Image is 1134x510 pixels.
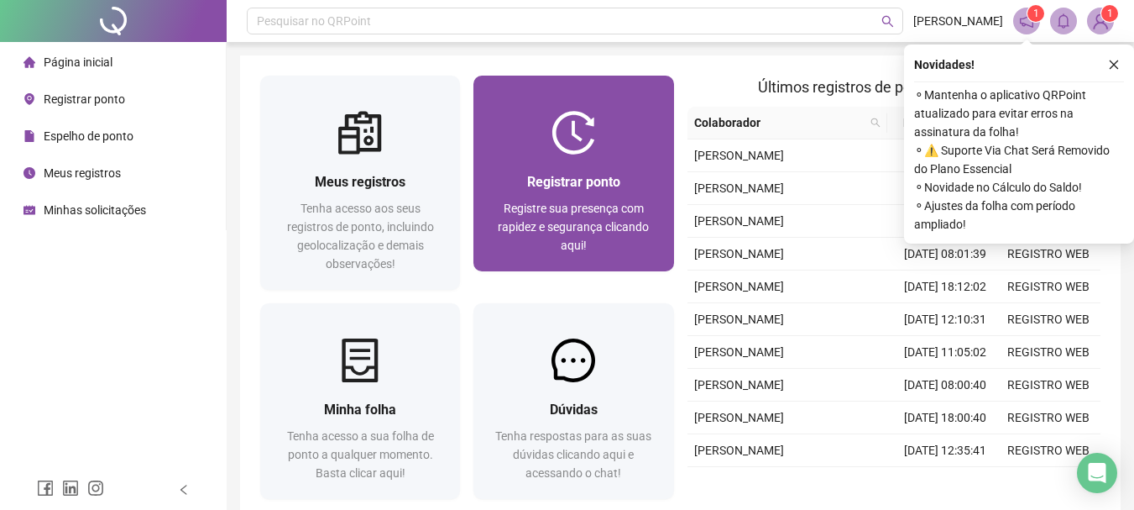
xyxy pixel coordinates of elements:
span: clock-circle [24,167,35,179]
img: 93716 [1088,8,1113,34]
span: [PERSON_NAME] [694,181,784,195]
span: [PERSON_NAME] [694,313,784,326]
span: [PERSON_NAME] [694,149,784,162]
td: REGISTRO WEB [997,467,1100,500]
td: [DATE] 12:20:52 [894,172,997,205]
span: notification [1019,13,1034,29]
span: search [881,15,894,28]
span: search [867,110,884,135]
td: [DATE] 08:00:40 [894,369,997,402]
td: [DATE] 08:01:39 [894,238,997,271]
span: [PERSON_NAME] [694,345,784,359]
span: Tenha acesso a sua folha de ponto a qualquer momento. Basta clicar aqui! [287,429,434,480]
td: [DATE] 11:05:02 [894,336,997,369]
td: [DATE] 12:10:31 [894,303,997,336]
span: ⚬ Ajustes da folha com período ampliado! [914,197,1124,234]
span: [PERSON_NAME] [694,247,784,260]
a: DúvidasTenha respostas para as suas dúvidas clicando aqui e acessando o chat! [473,303,673,499]
span: Tenha respostas para as suas dúvidas clicando aqui e acessando o chat! [495,429,651,480]
span: [PERSON_NAME] [694,444,784,457]
span: Colaborador [694,113,865,132]
span: home [24,56,35,68]
span: Minhas solicitações [44,203,146,217]
span: [PERSON_NAME] [694,411,784,424]
td: REGISTRO WEB [997,369,1100,402]
span: environment [24,93,35,105]
span: [PERSON_NAME] [694,378,784,392]
span: 1 [1107,8,1113,19]
span: Meus registros [44,166,121,180]
span: Página inicial [44,55,112,69]
span: bell [1056,13,1071,29]
span: search [870,118,881,128]
span: Meus registros [315,174,405,190]
span: [PERSON_NAME] [913,12,1003,30]
span: Últimos registros de ponto sincronizados [758,78,1029,96]
a: Meus registrosTenha acesso aos seus registros de ponto, incluindo geolocalização e demais observa... [260,76,460,290]
span: Tenha acesso aos seus registros de ponto, incluindo geolocalização e demais observações! [287,202,434,271]
span: Data/Hora [894,113,967,132]
a: Minha folhaTenha acesso a sua folha de ponto a qualquer momento. Basta clicar aqui! [260,303,460,499]
span: Minha folha [324,402,396,418]
td: [DATE] 11:08:35 [894,467,997,500]
span: Registrar ponto [44,92,125,106]
span: ⚬ Novidade no Cálculo do Saldo! [914,178,1124,197]
span: [PERSON_NAME] [694,280,784,293]
td: [DATE] 18:36:30 [894,139,997,172]
td: REGISTRO WEB [997,402,1100,434]
td: [DATE] 11:13:12 [894,205,997,238]
td: REGISTRO WEB [997,271,1100,303]
td: REGISTRO WEB [997,434,1100,467]
td: [DATE] 12:35:41 [894,434,997,467]
td: REGISTRO WEB [997,238,1100,271]
span: facebook [37,480,54,497]
th: Data/Hora [887,107,987,139]
span: Registre sua presença com rapidez e segurança clicando aqui! [498,202,649,252]
span: Novidades ! [914,55,975,74]
td: REGISTRO WEB [997,303,1100,336]
span: schedule [24,204,35,216]
td: [DATE] 18:00:40 [894,402,997,434]
span: left [178,484,190,496]
sup: Atualize o seu contato no menu Meus Dados [1101,5,1118,22]
span: ⚬ Mantenha o aplicativo QRPoint atualizado para evitar erros na assinatura da folha! [914,86,1124,141]
span: ⚬ ⚠️ Suporte Via Chat Será Removido do Plano Essencial [914,141,1124,178]
td: [DATE] 18:12:02 [894,271,997,303]
td: REGISTRO WEB [997,336,1100,369]
span: file [24,130,35,142]
span: linkedin [62,480,79,497]
div: Open Intercom Messenger [1077,453,1117,493]
a: Registrar pontoRegistre sua presença com rapidez e segurança clicando aqui! [473,76,673,271]
span: Espelho de ponto [44,129,133,143]
span: close [1108,59,1120,71]
sup: 1 [1027,5,1044,22]
span: 1 [1033,8,1039,19]
span: instagram [87,480,104,497]
span: Dúvidas [550,402,598,418]
span: [PERSON_NAME] [694,214,784,228]
span: Registrar ponto [527,174,620,190]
